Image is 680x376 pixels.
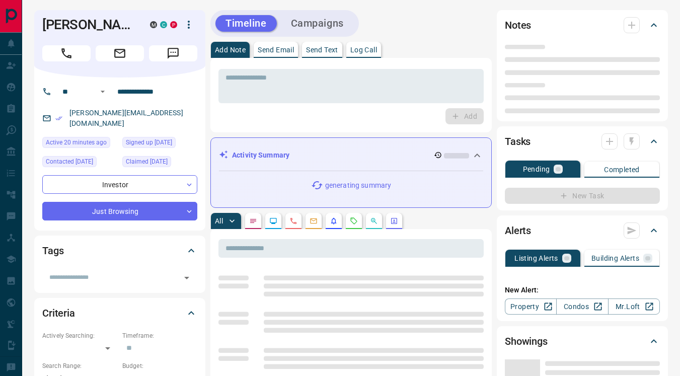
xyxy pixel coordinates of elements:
[505,329,660,353] div: Showings
[180,271,194,285] button: Open
[556,298,608,315] a: Condos
[523,166,550,173] p: Pending
[122,137,197,151] div: Tue Oct 29 2024
[96,45,144,61] span: Email
[55,115,62,122] svg: Email Verified
[505,222,531,239] h2: Alerts
[514,255,558,262] p: Listing Alerts
[330,217,338,225] svg: Listing Alerts
[505,17,531,33] h2: Notes
[122,156,197,170] div: Tue Apr 22 2025
[42,305,75,321] h2: Criteria
[505,298,557,315] a: Property
[122,361,197,370] p: Budget:
[69,109,183,127] a: [PERSON_NAME][EMAIL_ADDRESS][DOMAIN_NAME]
[215,46,246,53] p: Add Note
[42,239,197,263] div: Tags
[608,298,660,315] a: Mr.Loft
[46,157,93,167] span: Contacted [DATE]
[42,175,197,194] div: Investor
[42,156,117,170] div: Wed Apr 23 2025
[604,166,640,173] p: Completed
[170,21,177,28] div: property.ca
[289,217,297,225] svg: Calls
[126,157,168,167] span: Claimed [DATE]
[42,202,197,220] div: Just Browsing
[97,86,109,98] button: Open
[219,146,483,165] div: Activity Summary
[505,333,548,349] h2: Showings
[42,243,63,259] h2: Tags
[42,331,117,340] p: Actively Searching:
[325,180,391,191] p: generating summary
[505,218,660,243] div: Alerts
[149,45,197,61] span: Message
[42,361,117,370] p: Search Range:
[505,129,660,154] div: Tasks
[42,17,135,33] h1: [PERSON_NAME]
[310,217,318,225] svg: Emails
[505,133,531,149] h2: Tasks
[258,46,294,53] p: Send Email
[505,13,660,37] div: Notes
[370,217,378,225] svg: Opportunities
[232,150,289,161] p: Activity Summary
[306,46,338,53] p: Send Text
[350,217,358,225] svg: Requests
[249,217,257,225] svg: Notes
[160,21,167,28] div: condos.ca
[269,217,277,225] svg: Lead Browsing Activity
[46,137,107,147] span: Active 20 minutes ago
[350,46,377,53] p: Log Call
[505,285,660,295] p: New Alert:
[126,137,172,147] span: Signed up [DATE]
[215,217,223,224] p: All
[122,331,197,340] p: Timeframe:
[42,137,117,151] div: Mon Oct 13 2025
[42,45,91,61] span: Call
[591,255,639,262] p: Building Alerts
[150,21,157,28] div: mrloft.ca
[42,301,197,325] div: Criteria
[390,217,398,225] svg: Agent Actions
[281,15,354,32] button: Campaigns
[215,15,277,32] button: Timeline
